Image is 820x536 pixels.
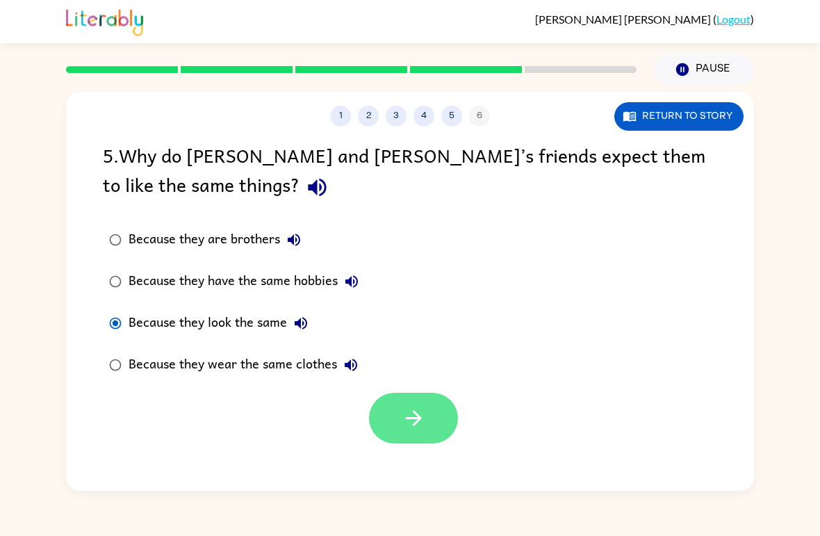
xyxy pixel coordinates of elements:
div: 5 . Why do [PERSON_NAME] and [PERSON_NAME]’s friends expect them to like the same things? [103,140,717,205]
button: 5 [441,106,462,127]
button: 2 [358,106,379,127]
button: Because they have the same hobbies [338,268,366,295]
button: Because they wear the same clothes [337,351,365,379]
button: Pause [653,54,754,86]
div: Because they look the same [129,309,315,337]
div: ( ) [535,13,754,26]
div: Because they wear the same clothes [129,351,365,379]
a: Logout [716,13,751,26]
button: 4 [413,106,434,127]
button: Because they are brothers [280,226,308,254]
div: Because they are brothers [129,226,308,254]
span: [PERSON_NAME] [PERSON_NAME] [535,13,713,26]
div: Because they have the same hobbies [129,268,366,295]
button: 3 [386,106,407,127]
button: Because they look the same [287,309,315,337]
img: Literably [66,6,143,36]
button: 1 [330,106,351,127]
button: Return to story [614,102,744,131]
